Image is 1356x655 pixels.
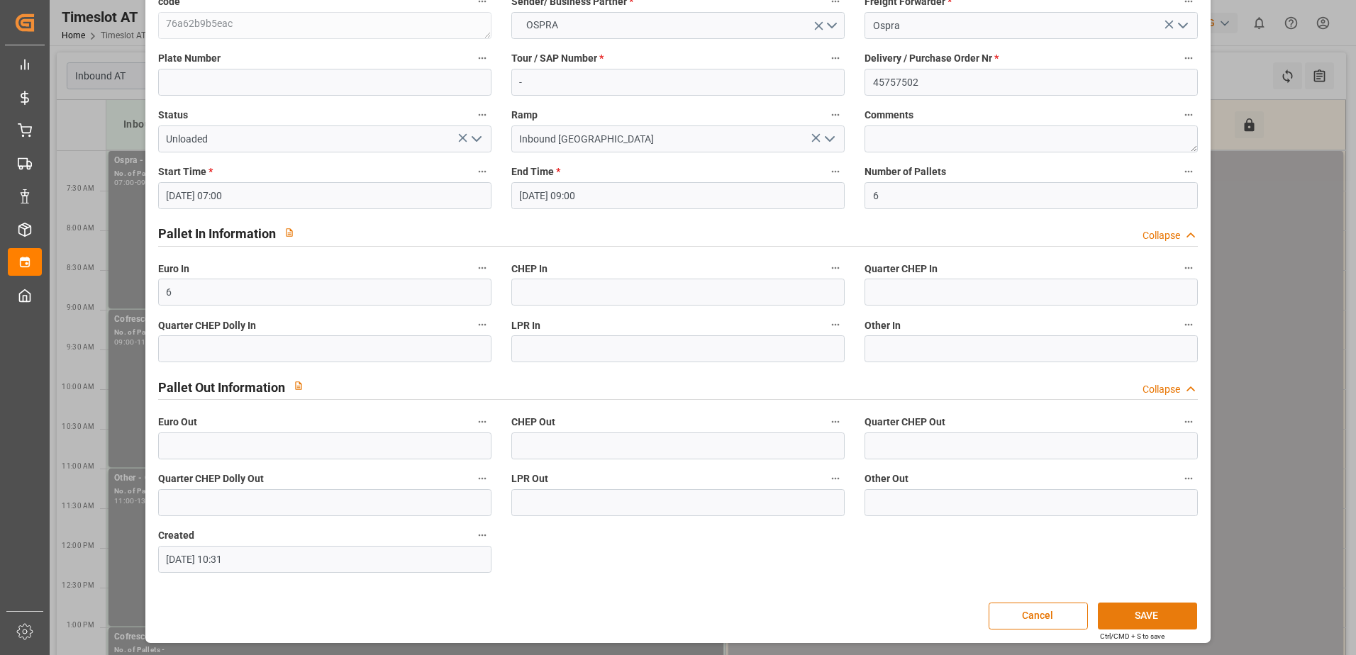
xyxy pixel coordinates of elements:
[519,18,565,33] span: OSPRA
[473,259,491,277] button: Euro In
[158,318,256,333] span: Quarter CHEP Dolly In
[285,372,312,399] button: View description
[1179,315,1198,334] button: Other In
[473,106,491,124] button: Status
[826,49,845,67] button: Tour / SAP Number *
[511,471,548,486] span: LPR Out
[1172,15,1193,37] button: open menu
[1098,603,1197,629] button: SAVE
[1100,631,1165,642] div: Ctrl/CMD + S to save
[158,224,276,243] h2: Pallet In Information
[1143,228,1180,243] div: Collapse
[1179,259,1198,277] button: Quarter CHEP In
[511,318,540,333] span: LPR In
[473,526,491,544] button: Created
[1179,49,1198,67] button: Delivery / Purchase Order Nr *
[865,415,945,430] span: Quarter CHEP Out
[158,262,189,276] span: Euro In
[158,546,491,573] input: DD-MM-YYYY HH:MM
[511,108,538,123] span: Ramp
[511,262,548,276] span: CHEP In
[826,413,845,431] button: CHEP Out
[511,125,845,152] input: Type to search/select
[1179,162,1198,181] button: Number of Pallets
[865,262,938,276] span: Quarter CHEP In
[158,415,197,430] span: Euro Out
[511,182,845,209] input: DD-MM-YYYY HH:MM
[158,378,285,397] h2: Pallet Out Information
[826,106,845,124] button: Ramp
[865,108,913,123] span: Comments
[465,128,486,150] button: open menu
[1179,106,1198,124] button: Comments
[1179,413,1198,431] button: Quarter CHEP Out
[865,471,908,486] span: Other Out
[473,49,491,67] button: Plate Number
[826,469,845,488] button: LPR Out
[511,51,604,66] span: Tour / SAP Number
[158,125,491,152] input: Type to search/select
[276,219,303,246] button: View description
[1179,469,1198,488] button: Other Out
[158,182,491,209] input: DD-MM-YYYY HH:MM
[826,259,845,277] button: CHEP In
[158,51,221,66] span: Plate Number
[158,12,491,39] textarea: 76a62b9b5eac
[473,315,491,334] button: Quarter CHEP Dolly In
[826,315,845,334] button: LPR In
[158,108,188,123] span: Status
[818,128,840,150] button: open menu
[158,471,264,486] span: Quarter CHEP Dolly Out
[865,164,946,179] span: Number of Pallets
[511,415,555,430] span: CHEP Out
[473,162,491,181] button: Start Time *
[473,413,491,431] button: Euro Out
[511,164,560,179] span: End Time
[865,12,1198,39] input: Select Freight Forwarder
[511,12,845,39] button: open menu
[473,469,491,488] button: Quarter CHEP Dolly Out
[1143,382,1180,397] div: Collapse
[989,603,1088,629] button: Cancel
[865,51,999,66] span: Delivery / Purchase Order Nr
[826,162,845,181] button: End Time *
[158,164,213,179] span: Start Time
[865,318,901,333] span: Other In
[158,528,194,543] span: Created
